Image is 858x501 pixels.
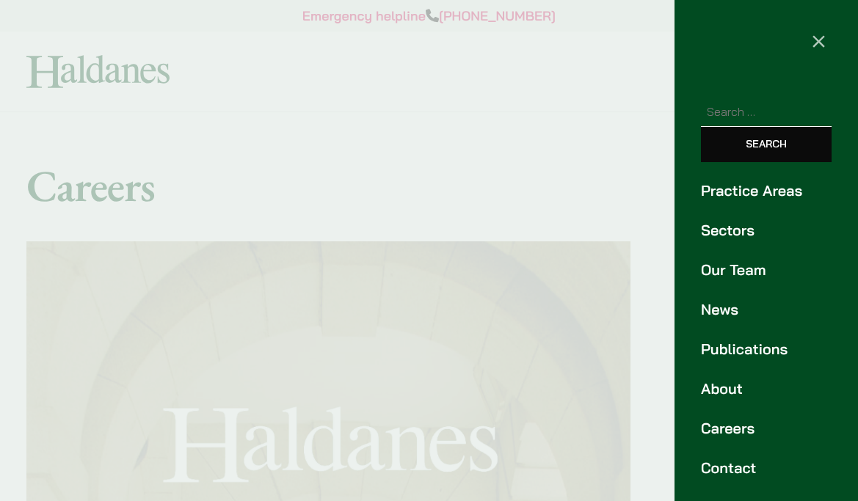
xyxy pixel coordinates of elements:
a: Contact [701,457,832,479]
a: Our Team [701,259,832,281]
input: Search for: [701,97,832,127]
a: Practice Areas [701,180,832,202]
a: Publications [701,338,832,360]
a: Careers [701,417,832,439]
a: News [701,299,832,321]
a: About [701,378,832,400]
input: Search [701,127,832,162]
span: × [811,25,826,54]
a: Sectors [701,219,832,241]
